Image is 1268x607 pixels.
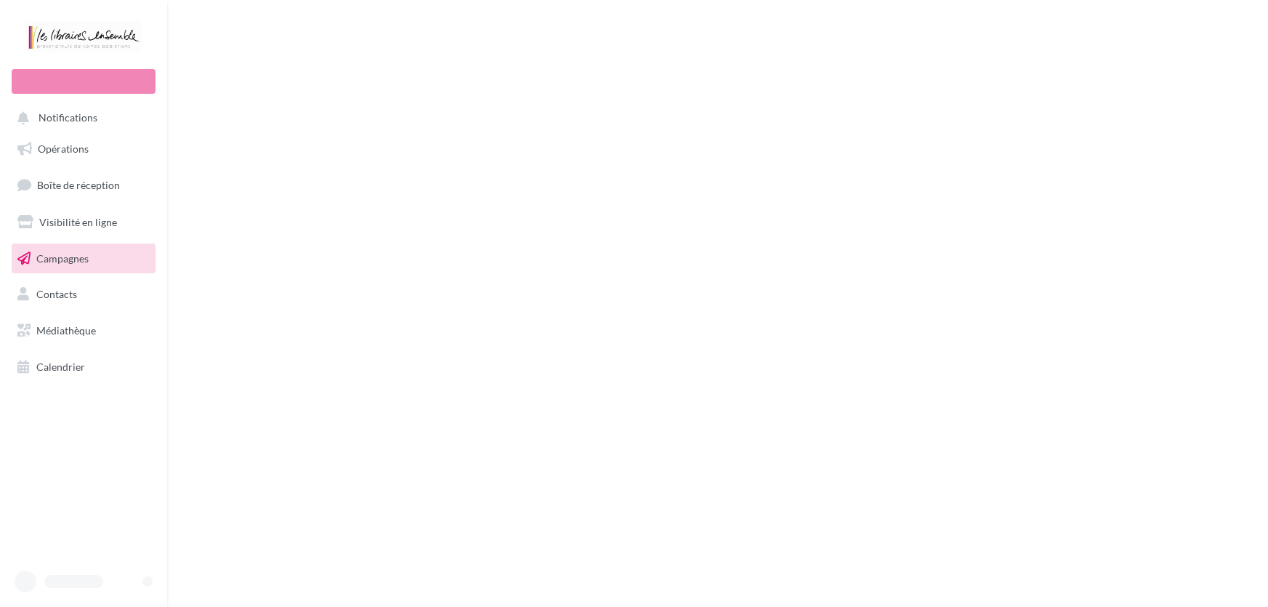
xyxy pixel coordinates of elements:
a: Visibilité en ligne [9,207,158,238]
a: Opérations [9,134,158,164]
a: Campagnes [9,244,158,274]
span: Contacts [36,288,77,300]
a: Calendrier [9,352,158,382]
span: Médiathèque [36,324,96,337]
span: Campagnes [36,252,89,264]
a: Boîte de réception [9,169,158,201]
span: Calendrier [36,361,85,373]
span: Opérations [38,142,89,155]
div: Nouvelle campagne [12,69,156,94]
span: Notifications [39,112,97,124]
span: Visibilité en ligne [39,216,117,228]
span: Boîte de réception [37,179,120,191]
a: Médiathèque [9,315,158,346]
a: Contacts [9,279,158,310]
